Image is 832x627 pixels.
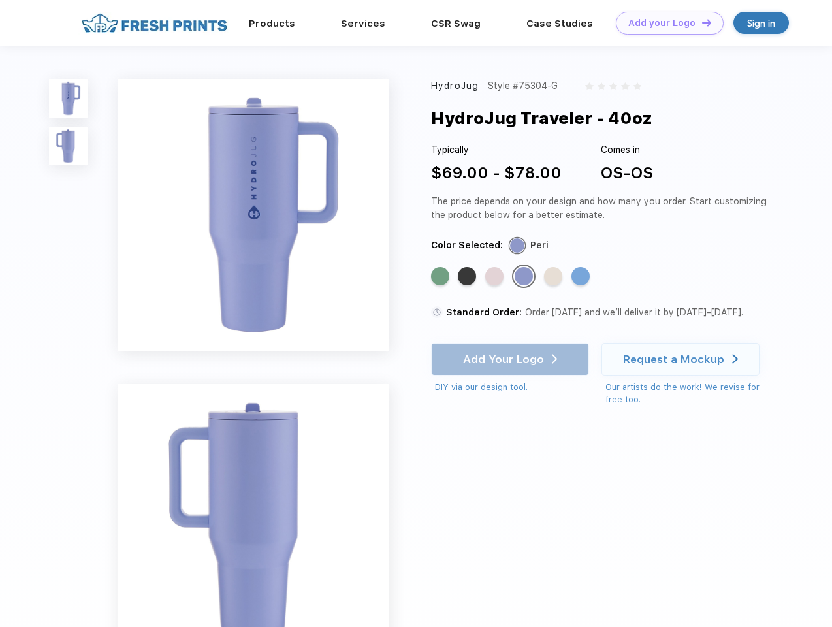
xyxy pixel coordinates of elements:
img: func=resize&h=640 [118,79,389,351]
div: Typically [431,143,562,157]
div: Sign in [747,16,775,31]
img: standard order [431,306,443,318]
img: gray_star.svg [621,82,629,90]
div: OS-OS [601,161,653,185]
div: Cream [544,267,562,285]
div: Our artists do the work! We revise for free too. [605,381,772,406]
img: func=resize&h=100 [49,127,88,165]
div: Pink Sand [485,267,504,285]
div: Request a Mockup [623,353,724,366]
img: gray_star.svg [609,82,617,90]
span: Standard Order: [446,307,522,317]
a: Products [249,18,295,29]
img: gray_star.svg [598,82,605,90]
div: Color Selected: [431,238,503,252]
div: Peri [530,238,549,252]
img: gray_star.svg [585,82,593,90]
div: Comes in [601,143,653,157]
img: white arrow [732,354,738,364]
span: Order [DATE] and we’ll deliver it by [DATE]–[DATE]. [525,307,743,317]
img: gray_star.svg [633,82,641,90]
img: fo%20logo%202.webp [78,12,231,35]
a: Sign in [733,12,789,34]
img: func=resize&h=100 [49,79,88,118]
div: Sage [431,267,449,285]
img: DT [702,19,711,26]
div: Black [458,267,476,285]
div: $69.00 - $78.00 [431,161,562,185]
div: Peri [515,267,533,285]
div: The price depends on your design and how many you order. Start customizing the product below for ... [431,195,772,222]
div: DIY via our design tool. [435,381,589,394]
div: HydroJug Traveler - 40oz [431,106,652,131]
div: Add your Logo [628,18,696,29]
div: HydroJug [431,79,479,93]
div: Style #75304-G [488,79,558,93]
div: Riptide [571,267,590,285]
